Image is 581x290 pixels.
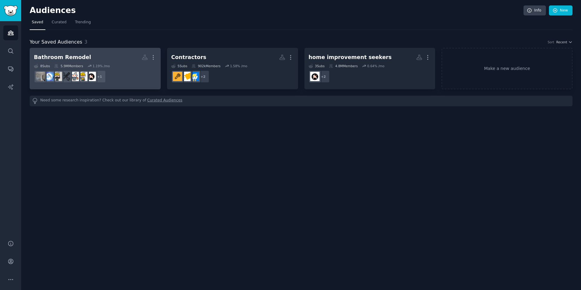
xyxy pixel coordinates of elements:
div: 3 Sub s [309,64,325,68]
img: AskContractors [173,72,182,81]
div: 4.8M Members [329,64,358,68]
a: Saved [30,18,45,30]
a: Make a new audience [441,48,573,89]
div: Sort [548,40,554,44]
div: 1.58 % /mo [230,64,247,68]
a: Curated [50,18,69,30]
img: BathroomRemodeling [44,72,54,81]
img: homeimprovementideas [310,72,320,81]
div: home improvement seekers [309,54,392,61]
div: 902k Members [192,64,221,68]
div: 5 Sub s [171,64,187,68]
img: handyman [61,72,71,81]
a: Contractors5Subs902kMembers1.58% /mo+2ConstructionRoofingAskContractors [167,48,298,89]
img: homeimprovementideas [87,72,96,81]
img: Renovations [53,72,62,81]
span: Curated [52,20,67,25]
img: Remodel [36,72,45,81]
img: FirstTimeHomeBuyer [70,72,79,81]
div: + 2 [197,70,209,83]
div: Bathroom Remodel [34,54,91,61]
div: + 1 [93,70,106,83]
img: Construction [190,72,199,81]
img: homerenovations [78,72,87,81]
div: 0.64 % /mo [367,64,385,68]
h2: Audiences [30,6,524,15]
a: New [549,5,573,16]
span: Your Saved Audiences [30,38,82,46]
a: Info [524,5,546,16]
a: Bathroom Remodel8Subs5.9MMembers1.19% /mo+1homeimprovementideashomerenovationsFirstTimeHomeBuyerh... [30,48,161,89]
img: Roofing [181,72,191,81]
a: Trending [73,18,93,30]
div: + 2 [317,70,330,83]
span: Trending [75,20,91,25]
a: home improvement seekers3Subs4.8MMembers0.64% /mo+2homeimprovementideas [304,48,435,89]
a: Curated Audiences [147,98,182,104]
div: Contractors [171,54,206,61]
div: 8 Sub s [34,64,50,68]
span: 3 [84,39,87,45]
div: 1.19 % /mo [93,64,110,68]
span: Recent [556,40,567,44]
span: Saved [32,20,43,25]
div: Need some research inspiration? Check out our library of [30,96,573,106]
button: Recent [556,40,573,44]
div: 5.9M Members [54,64,83,68]
img: GummySearch logo [4,5,18,16]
